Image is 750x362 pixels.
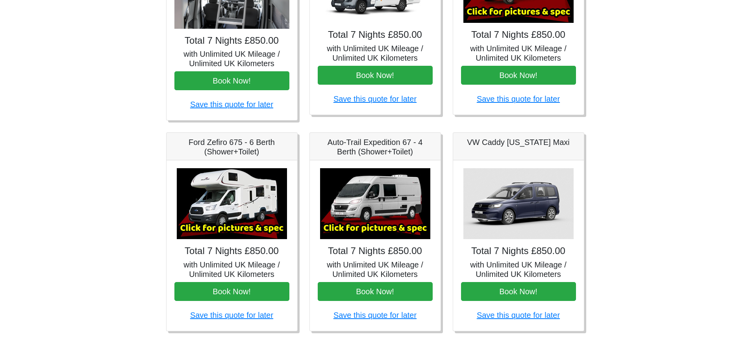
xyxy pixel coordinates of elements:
h5: with Unlimited UK Mileage / Unlimited UK Kilometers [174,260,289,279]
a: Save this quote for later [190,311,273,319]
a: Save this quote for later [333,95,417,103]
button: Book Now! [461,66,576,85]
button: Book Now! [461,282,576,301]
h5: Ford Zefiro 675 - 6 Berth (Shower+Toilet) [174,137,289,156]
h4: Total 7 Nights £850.00 [461,245,576,257]
h5: VW Caddy [US_STATE] Maxi [461,137,576,147]
h5: with Unlimited UK Mileage / Unlimited UK Kilometers [318,260,433,279]
h4: Total 7 Nights £850.00 [318,245,433,257]
img: VW Caddy California Maxi [463,168,574,239]
h4: Total 7 Nights £850.00 [174,245,289,257]
a: Save this quote for later [477,95,560,103]
h4: Total 7 Nights £850.00 [318,29,433,41]
h5: with Unlimited UK Mileage / Unlimited UK Kilometers [461,44,576,63]
button: Book Now! [318,282,433,301]
a: Save this quote for later [477,311,560,319]
h4: Total 7 Nights £850.00 [174,35,289,46]
h5: with Unlimited UK Mileage / Unlimited UK Kilometers [318,44,433,63]
img: Auto-Trail Expedition 67 - 4 Berth (Shower+Toilet) [320,168,430,239]
a: Save this quote for later [333,311,417,319]
button: Book Now! [174,71,289,90]
button: Book Now! [174,282,289,301]
img: Ford Zefiro 675 - 6 Berth (Shower+Toilet) [177,168,287,239]
h5: with Unlimited UK Mileage / Unlimited UK Kilometers [174,49,289,68]
h4: Total 7 Nights £850.00 [461,29,576,41]
button: Book Now! [318,66,433,85]
h5: Auto-Trail Expedition 67 - 4 Berth (Shower+Toilet) [318,137,433,156]
a: Save this quote for later [190,100,273,109]
h5: with Unlimited UK Mileage / Unlimited UK Kilometers [461,260,576,279]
